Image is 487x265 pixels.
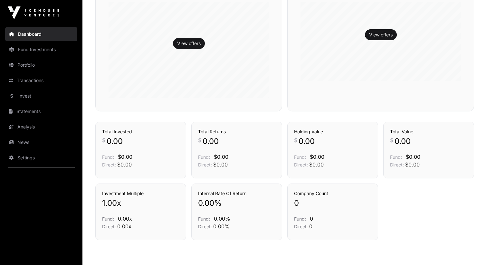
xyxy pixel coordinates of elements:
h3: Internal Rate Of Return [198,190,275,197]
h3: Total Returns [198,128,275,135]
h3: Holding Value [294,128,371,135]
span: Fund: [294,216,306,222]
span: Direct: [198,224,212,229]
a: Portfolio [5,58,77,72]
a: Statements [5,104,77,118]
span: 1.00 [102,198,117,208]
span: $0.00 [214,154,228,160]
a: Transactions [5,73,77,88]
span: Fund: [198,154,210,160]
span: % [214,198,222,208]
h3: Total Value [390,128,467,135]
a: Settings [5,151,77,165]
span: 0.00x [117,223,131,230]
a: View offers [369,32,393,38]
span: $0.00 [309,161,324,168]
span: Direct: [102,224,116,229]
span: 0.00 [198,198,214,208]
a: Analysis [5,120,77,134]
span: Fund: [102,154,114,160]
span: 0 [294,198,299,208]
h3: Company Count [294,190,371,197]
span: Fund: [198,216,210,222]
h3: Investment Multiple [102,190,179,197]
span: Direct: [102,162,116,167]
h3: Total Invested [102,128,179,135]
span: $ [390,136,393,144]
span: Direct: [198,162,212,167]
span: Fund: [390,154,402,160]
span: $0.00 [118,154,132,160]
span: $0.00 [406,154,420,160]
span: 0.00 [299,136,315,147]
span: $0.00 [310,154,324,160]
button: View offers [173,38,205,49]
span: Direct: [390,162,404,167]
a: Invest [5,89,77,103]
span: 0.00% [213,223,230,230]
span: Fund: [294,154,306,160]
img: Icehouse Ventures Logo [8,6,59,19]
a: View offers [177,40,201,47]
span: $ [294,136,297,144]
span: 0 [309,223,312,230]
span: 0 [310,215,313,222]
span: 0.00 [395,136,411,147]
button: View offers [365,29,397,40]
span: $ [102,136,105,144]
a: News [5,135,77,149]
span: Fund: [102,216,114,222]
iframe: Chat Widget [455,234,487,265]
span: $0.00 [213,161,228,168]
span: Direct: [294,224,308,229]
span: $0.00 [405,161,420,168]
span: $ [198,136,201,144]
span: 0.00 [203,136,219,147]
a: Fund Investments [5,43,77,57]
span: 0.00x [118,215,132,222]
span: x [117,198,121,208]
span: Direct: [294,162,308,167]
span: 0.00% [214,215,230,222]
span: 0.00 [107,136,123,147]
a: Dashboard [5,27,77,41]
span: $0.00 [117,161,132,168]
